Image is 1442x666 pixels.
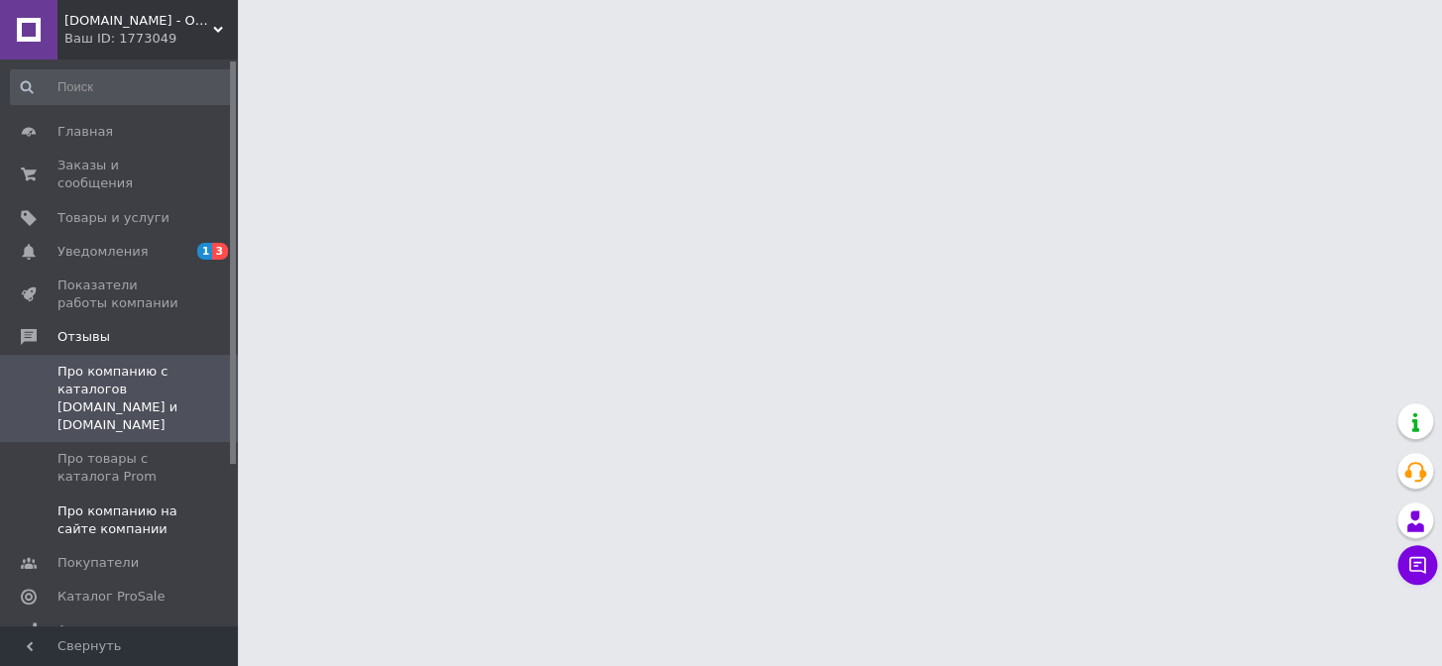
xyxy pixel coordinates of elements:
[57,328,110,346] span: Отзывы
[64,30,238,48] div: Ваш ID: 1773049
[212,243,228,260] span: 3
[57,209,169,227] span: Товары и услуги
[57,502,183,538] span: Про компанию на сайте компании
[57,123,113,141] span: Главная
[57,243,148,261] span: Уведомления
[57,450,183,486] span: Про товары с каталога Prom
[57,363,183,435] span: Про компанию с каталогов [DOMAIN_NAME] и [DOMAIN_NAME]
[10,69,233,105] input: Поиск
[57,554,139,572] span: Покупатели
[57,588,165,606] span: Каталог ProSale
[64,12,213,30] span: Sklad24.org - Оптовый интернет магазин склад
[197,243,213,260] span: 1
[1397,545,1437,585] button: Чат с покупателем
[57,157,183,192] span: Заказы и сообщения
[57,277,183,312] span: Показатели работы компании
[57,621,131,639] span: Аналитика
